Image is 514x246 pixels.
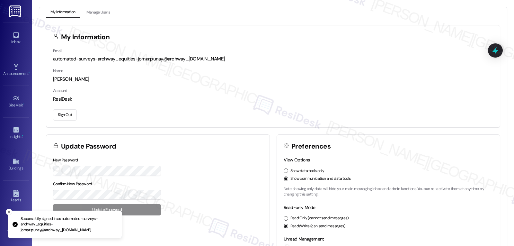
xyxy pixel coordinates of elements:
[3,93,29,110] a: Site Visit •
[290,223,346,229] label: Read/Write (can send messages)
[53,76,493,83] div: [PERSON_NAME]
[284,186,493,197] p: Note: showing only data will hide your main messaging inbox and admin functions. You can re-activ...
[3,30,29,47] a: Inbox
[53,88,67,93] label: Account
[53,48,62,53] label: Email
[290,215,349,221] label: Read Only (cannot send messages)
[284,157,310,163] label: View Options
[53,96,493,103] div: ResiDesk
[53,158,78,163] label: New Password
[284,205,315,210] label: Read-only Mode
[21,216,117,233] p: Successfully signed in as automated-surveys-archway_equities-jomar.punay@archway_[DOMAIN_NAME]
[290,176,351,182] label: Show communication and data tools
[53,56,493,62] div: automated-surveys-archway_equities-jomar.punay@archway_[DOMAIN_NAME]
[22,133,23,138] span: •
[290,168,324,174] label: Show data tools only
[284,236,324,242] label: Unread Management
[53,109,77,121] button: Sign Out
[291,143,331,150] h3: Preferences
[82,7,114,18] button: Manage Users
[6,209,12,215] button: Close toast
[61,34,110,41] h3: My Information
[3,188,29,205] a: Leads
[3,124,29,142] a: Insights •
[46,7,80,18] button: My Information
[53,68,63,73] label: Name
[53,181,92,187] label: Confirm New Password
[3,156,29,173] a: Buildings
[9,5,22,17] img: ResiDesk Logo
[3,219,29,237] a: Templates •
[23,102,24,106] span: •
[61,143,116,150] h3: Update Password
[29,70,30,75] span: •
